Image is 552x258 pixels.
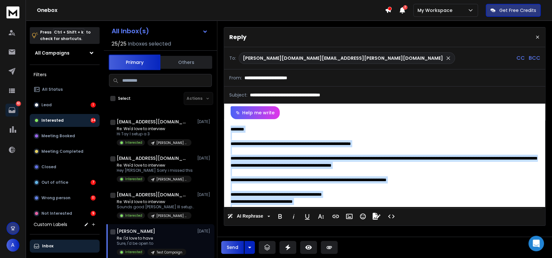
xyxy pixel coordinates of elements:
[117,191,188,198] h1: [EMAIL_ADDRESS][DOMAIN_NAME]
[109,55,160,70] button: Primary
[231,106,280,119] button: Help me write
[229,92,247,98] p: Subject:
[30,129,100,142] button: Meeting Booked
[16,101,21,106] p: 62
[117,163,193,168] p: Re: We'd love to interview
[41,118,64,123] p: Interested
[6,239,19,252] button: A
[197,229,212,234] p: [DATE]
[243,55,443,61] p: [PERSON_NAME][DOMAIN_NAME][EMAIL_ADDRESS][PERSON_NAME][DOMAIN_NAME]
[91,102,96,108] div: 1
[125,177,142,181] p: Interested
[30,160,100,173] button: Closed
[117,119,188,125] h1: [EMAIL_ADDRESS][DOMAIN_NAME]
[385,210,397,223] button: Code View
[117,236,186,241] p: Re: I'd love to have
[235,213,265,219] span: AI Rephrase
[197,156,212,161] p: [DATE]
[157,140,188,145] p: [PERSON_NAME] Podcast
[229,55,236,61] p: To:
[30,191,100,204] button: Wrong person11
[197,192,212,197] p: [DATE]
[117,168,193,173] p: Hey [PERSON_NAME] Sorry i missed this
[41,195,70,201] p: Wrong person
[117,228,155,234] h1: [PERSON_NAME]
[229,33,246,42] p: Reply
[91,180,96,185] div: 7
[41,149,83,154] p: Meeting Completed
[30,114,100,127] button: Interested34
[117,199,194,204] p: Re: We'd love to interview
[125,250,142,254] p: Interested
[35,50,70,56] h1: All Campaigns
[157,177,188,182] p: [PERSON_NAME] Podcast
[42,243,53,249] p: Inbox
[112,28,149,34] h1: All Inbox(s)
[106,25,213,37] button: All Inbox(s)
[117,155,188,161] h1: [EMAIL_ADDRESS][DOMAIN_NAME]
[117,131,191,137] p: Hi Tay I setup a 3
[417,7,455,14] p: My Workspace
[516,54,525,62] p: CC
[30,83,100,96] button: All Status
[41,102,52,108] p: Lead
[37,6,385,14] h1: Onebox
[30,176,100,189] button: Out of office7
[157,250,182,255] p: Test Campaign
[30,70,100,79] h3: Filters
[30,145,100,158] button: Meeting Completed
[34,221,67,228] h3: Custom Labels
[30,207,100,220] button: Not Interested9
[117,126,191,131] p: Re: We'd love to interview
[528,54,540,62] p: BCC
[91,211,96,216] div: 9
[125,140,142,145] p: Interested
[117,204,194,210] p: Sounds good [PERSON_NAME] Ill setup a
[343,210,355,223] button: Insert Image (Ctrl+P)
[42,87,63,92] p: All Status
[128,40,171,48] h3: Inboxes selected
[91,195,96,201] div: 11
[41,133,75,139] p: Meeting Booked
[357,210,369,223] button: Emoticons
[403,5,407,10] span: 7
[226,210,271,223] button: AI Rephrase
[229,75,242,81] p: From:
[486,4,541,17] button: Get Free Credits
[41,211,72,216] p: Not Interested
[117,241,186,246] p: Sure, I'd be open to
[125,213,142,218] p: Interested
[528,236,544,251] div: Open Intercom Messenger
[160,55,212,69] button: Others
[221,241,244,254] button: Send
[5,104,18,117] a: 62
[40,29,91,42] p: Press to check for shortcuts.
[274,210,286,223] button: Bold (Ctrl+B)
[30,98,100,111] button: Lead1
[118,96,131,101] label: Select
[41,180,68,185] p: Out of office
[41,164,56,170] p: Closed
[30,46,100,59] button: All Campaigns
[197,119,212,124] p: [DATE]
[330,210,342,223] button: Insert Link (Ctrl+K)
[30,240,100,253] button: Inbox
[370,210,383,223] button: Signature
[53,28,84,36] span: Ctrl + Shift + k
[499,7,536,14] p: Get Free Credits
[157,213,188,218] p: [PERSON_NAME] Podcast
[6,6,19,18] img: logo
[112,40,126,48] span: 25 / 25
[91,118,96,123] div: 34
